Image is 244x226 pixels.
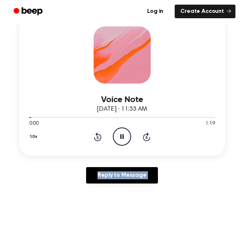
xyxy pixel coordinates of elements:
a: Beep [9,5,49,19]
a: Log in [140,3,170,20]
a: Reply to Message [86,167,158,184]
a: Create Account [175,5,235,18]
span: 1:19 [205,120,215,127]
span: 0:00 [29,120,39,127]
button: 1.0x [29,131,40,143]
span: [DATE] · 11:33 AM [97,106,147,112]
h3: Voice Note [29,95,215,105]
